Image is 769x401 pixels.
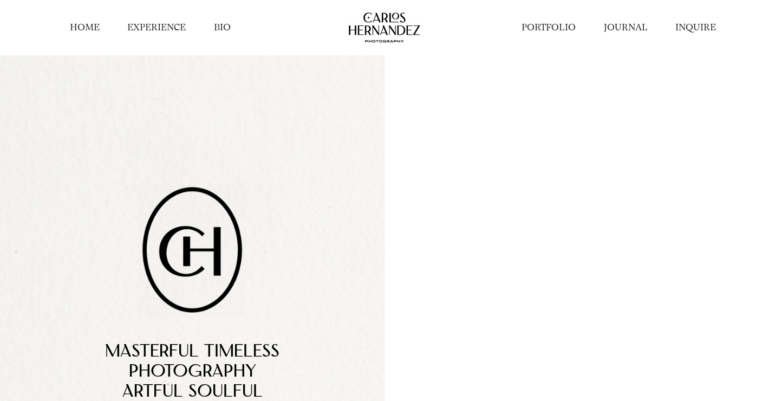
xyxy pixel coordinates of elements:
a: PORTFOLIO [522,21,576,34]
a: HOME [70,21,100,34]
span: PhotoGrAphy [129,364,256,381]
a: EXPERIENCE [127,21,186,34]
a: JOURNAL [604,21,648,34]
span: Masterful TimelEss [105,344,279,361]
a: BIO [214,21,231,34]
a: INQUIRE [675,21,716,34]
